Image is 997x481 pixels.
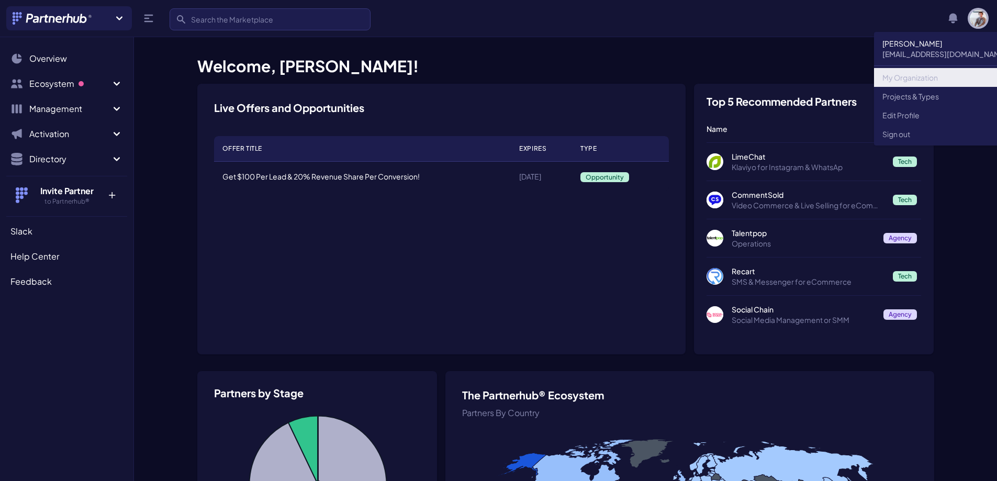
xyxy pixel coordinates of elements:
[29,128,110,140] span: Activation
[10,275,52,288] span: Feedback
[732,276,885,287] p: SMS & Messenger for eCommerce
[13,12,93,25] img: Partnerhub® Logo
[893,156,917,167] span: Tech
[214,136,511,162] th: Offer Title
[893,271,917,282] span: Tech
[214,388,421,398] h3: Partners by Stage
[732,151,885,162] p: LimeChat
[6,271,127,292] a: Feedback
[33,197,100,206] h5: to Partnerhub®
[707,266,922,287] a: Recart Recart SMS & Messenger for eCommerce Tech
[10,225,32,238] span: Slack
[6,149,127,170] button: Directory
[732,162,885,172] p: Klaviyo for Instagram & WhatsAp
[707,230,723,247] img: Talentpop
[6,48,127,69] a: Overview
[33,185,100,197] h4: Invite Partner
[10,250,59,263] span: Help Center
[732,238,876,249] p: Operations
[732,315,876,325] p: Social Media Management or SMM
[970,10,987,27] img: user photo
[572,136,669,162] th: Type
[511,136,572,162] th: Expires
[707,151,922,172] a: LimeChat LimeChat Klaviyo for Instagram & WhatsAp Tech
[100,185,123,202] p: +
[511,162,572,192] td: [DATE]
[462,407,540,418] span: Partners By Country
[707,189,922,210] a: CommentSold CommentSold Video Commerce & Live Selling for eCommerce Tech
[732,266,885,276] p: Recart
[707,228,922,249] a: Talentpop Talentpop Operations Agency
[6,124,127,144] button: Activation
[6,221,127,242] a: Slack
[29,52,67,65] span: Overview
[707,96,857,107] h3: Top 5 Recommended Partners
[893,195,917,205] span: Tech
[707,304,922,325] a: Social Chain Social Chain Social Media Management or SMM Agency
[707,268,723,285] img: Recart
[883,233,917,243] span: Agency
[462,388,917,402] h3: The Partnerhub® Ecosystem
[29,77,110,90] span: Ecosystem
[580,172,629,182] span: Opportunity
[170,8,371,30] input: Search the Marketplace
[214,100,364,115] h3: Live Offers and Opportunities
[29,103,110,115] span: Management
[732,304,876,315] p: Social Chain
[732,189,885,200] p: CommentSold
[6,98,127,119] button: Management
[707,124,897,134] p: Name
[197,56,419,76] span: Welcome, [PERSON_NAME]!
[883,309,917,320] span: Agency
[707,192,723,208] img: CommentSold
[29,153,110,165] span: Directory
[6,73,127,94] button: Ecosystem
[6,176,127,214] button: Invite Partner to Partnerhub® +
[732,200,885,210] p: Video Commerce & Live Selling for eCommerce
[707,306,723,323] img: Social Chain
[222,172,420,181] a: Get $100 Per Lead & 20% Revenue Share Per Conversion!
[707,153,723,170] img: LimeChat
[732,228,876,238] p: Talentpop
[6,246,127,267] a: Help Center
